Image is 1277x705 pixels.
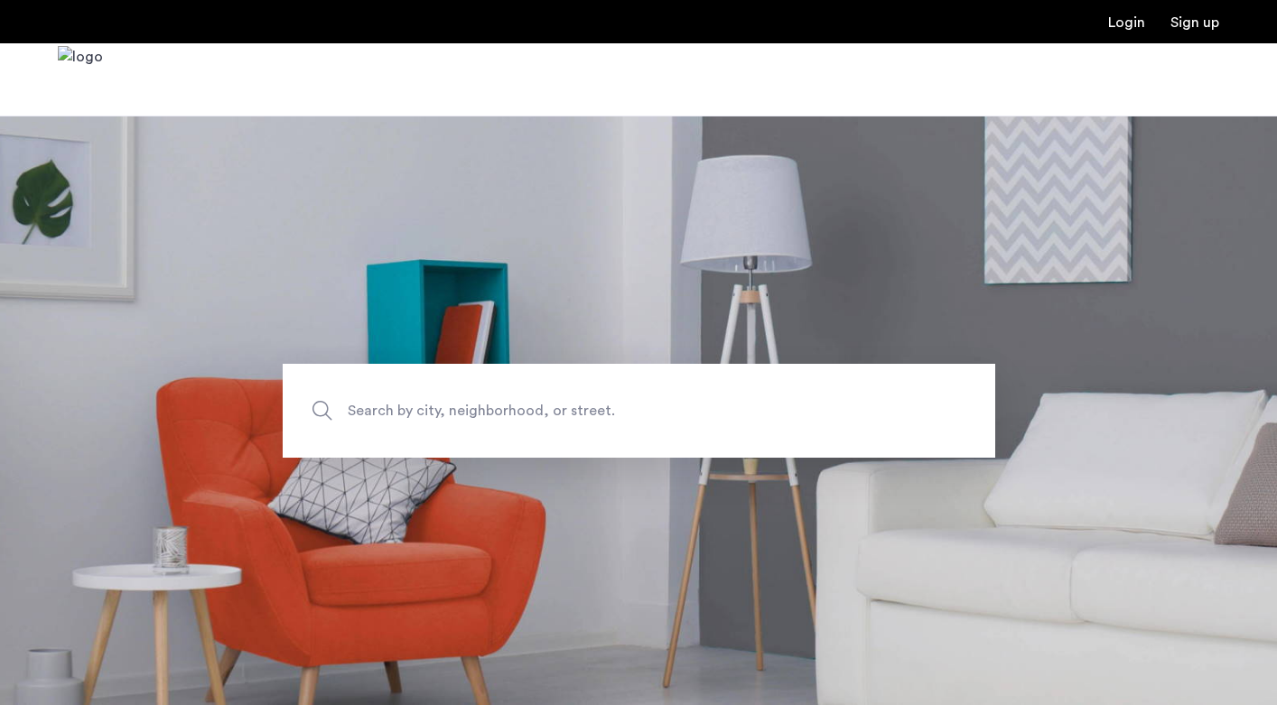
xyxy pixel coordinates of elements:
input: Apartment Search [283,364,995,458]
a: Registration [1170,15,1219,30]
a: Login [1108,15,1145,30]
img: logo [58,46,103,114]
span: Search by city, neighborhood, or street. [348,398,846,422]
a: Cazamio Logo [58,46,103,114]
